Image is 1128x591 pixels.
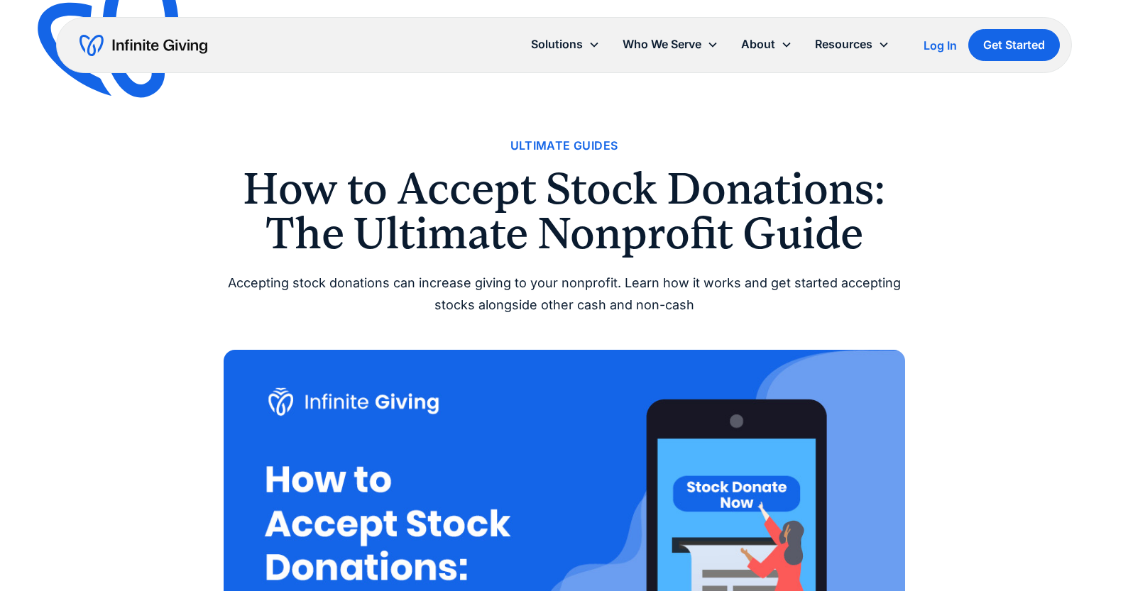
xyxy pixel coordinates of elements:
div: Who We Serve [611,29,730,60]
h1: How to Accept Stock Donations: The Ultimate Nonprofit Guide [224,167,905,255]
a: Log In [924,37,957,54]
div: Accepting stock donations can increase giving to your nonprofit. Learn how it works and get start... [224,272,905,316]
div: Resources [815,35,872,54]
div: About [741,35,775,54]
div: About [730,29,804,60]
div: Solutions [531,35,583,54]
div: Solutions [520,29,611,60]
div: Who We Serve [623,35,701,54]
a: Ultimate Guides [510,136,618,155]
div: Resources [804,29,901,60]
a: Get Started [968,29,1060,61]
a: home [80,34,207,57]
div: Log In [924,40,957,51]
